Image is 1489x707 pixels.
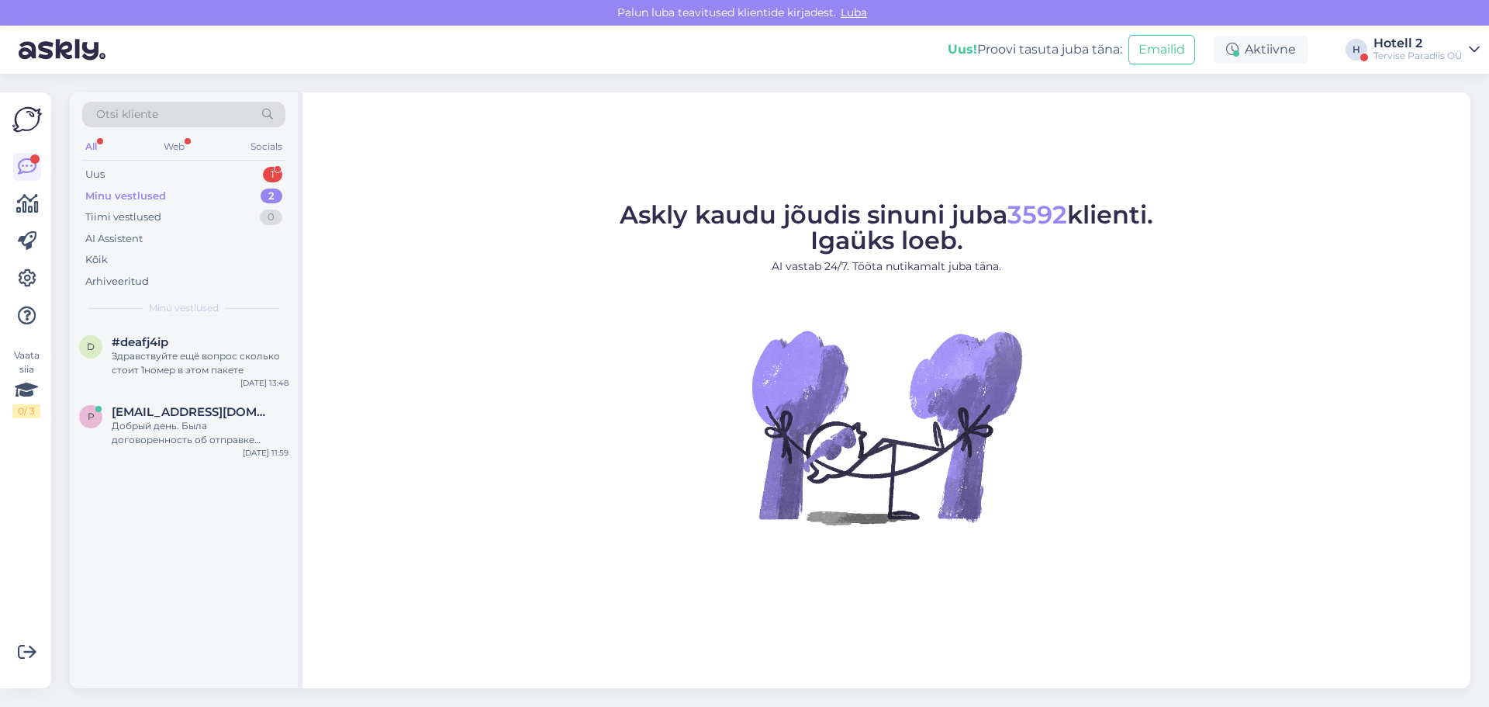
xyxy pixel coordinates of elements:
div: 1 [263,167,282,182]
div: 0 / 3 [12,404,40,418]
div: Arhiveeritud [85,274,149,289]
div: Hotell 2 [1373,37,1463,50]
div: All [82,137,100,157]
span: Minu vestlused [149,301,219,315]
span: Luba [836,5,872,19]
div: Proovi tasuta juba täna: [948,40,1122,59]
div: H [1346,39,1367,61]
div: 2 [261,189,282,204]
p: AI vastab 24/7. Tööta nutikamalt juba täna. [620,258,1153,275]
img: Askly Logo [12,105,42,134]
b: Uus! [948,42,977,57]
div: Добрый день. Была договоренность об отправке забытого в номере 516 свитера. Необходимые данные я ... [112,419,288,447]
div: Minu vestlused [85,189,166,204]
div: Aktiivne [1214,36,1308,64]
span: #deafj4ip [112,335,168,349]
span: plejada@list.ru [112,405,273,419]
div: Vaata siia [12,348,40,418]
div: Tiimi vestlused [85,210,161,225]
a: Hotell 2Tervise Paradiis OÜ [1373,37,1480,62]
div: Uus [85,167,105,182]
span: Askly kaudu jõudis sinuni juba klienti. Igaüks loeb. [620,199,1153,255]
div: [DATE] 13:48 [240,377,288,389]
div: Web [161,137,188,157]
div: Здравствуйте ещё вопрос сколько стоит 1номер в этом пакете [112,349,288,377]
span: Otsi kliente [96,106,158,123]
div: Kõik [85,252,108,268]
div: 0 [260,210,282,225]
span: p [88,411,95,422]
img: No Chat active [747,287,1026,567]
div: AI Assistent [85,231,143,247]
div: [DATE] 11:59 [243,447,288,459]
div: Tervise Paradiis OÜ [1373,50,1463,62]
span: d [87,341,95,352]
button: Emailid [1128,35,1195,64]
div: Socials [247,137,285,157]
span: 3592 [1007,199,1067,230]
